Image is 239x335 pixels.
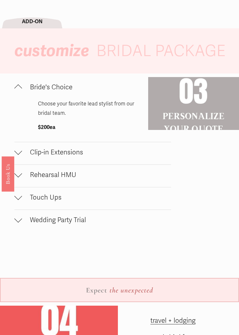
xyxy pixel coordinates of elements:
[38,124,55,131] strong: $200ea
[150,317,196,325] a: travel + lodging
[22,148,171,156] span: Clip-in Extensions
[14,235,221,264] span: Wedding Rates & Bridal Packages for Hair + Makeup Artists
[22,18,43,25] strong: ADD-ON
[14,210,171,232] button: Wedding Party Trial
[14,142,171,164] button: Clip-in Extensions
[22,216,171,224] span: Wedding Party Trial
[86,286,108,294] strong: Expect
[14,165,171,187] button: Rehearsal HMU
[14,41,89,61] em: customize
[38,99,148,118] p: Choose your favorite lead stylist from our bridal team.
[110,286,153,294] em: the unexpected
[14,99,171,142] div: Bride's Choice
[2,156,14,191] a: Book Us
[22,193,171,202] span: Touch Ups
[22,83,171,91] span: Bride's Choice
[96,41,225,61] span: BRIDAL PACKAGE
[14,77,171,99] button: Bride's Choice
[14,187,171,210] button: Touch Ups
[22,171,171,179] span: Rehearsal HMU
